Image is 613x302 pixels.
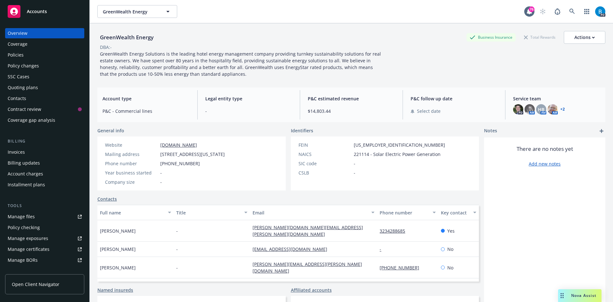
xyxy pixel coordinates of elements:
span: Nova Assist [571,293,596,298]
div: Manage files [8,212,35,222]
a: Accounts [5,3,84,20]
a: Billing updates [5,158,84,168]
div: Key contact [441,209,469,216]
a: Manage certificates [5,244,84,254]
span: GreenWealth Energy [103,8,158,15]
div: Business Insurance [466,33,516,41]
div: Website [105,142,158,148]
button: Phone number [377,205,438,220]
a: Policy checking [5,222,84,233]
button: Actions [564,31,605,44]
span: Open Client Navigator [12,281,59,288]
img: photo [595,6,605,17]
span: P&C follow up date [411,95,498,102]
div: 76 [529,6,534,12]
span: [STREET_ADDRESS][US_STATE] [160,151,225,158]
div: Actions [574,31,595,43]
span: [US_EMPLOYER_IDENTIFICATION_NUMBER] [354,142,445,148]
div: Policies [8,50,24,60]
span: - [354,169,355,176]
span: Select date [417,108,441,114]
div: Policy changes [8,61,39,71]
a: [EMAIL_ADDRESS][DOMAIN_NAME] [253,246,332,252]
a: Report a Bug [551,5,564,18]
a: Policy changes [5,61,84,71]
a: Account charges [5,169,84,179]
div: Quoting plans [8,82,38,93]
a: [DOMAIN_NAME] [160,142,197,148]
a: - [380,246,386,252]
a: Search [566,5,579,18]
button: Title [174,205,250,220]
a: Installment plans [5,180,84,190]
span: HB [538,106,544,113]
span: There are no notes yet [517,145,573,153]
img: photo [513,104,523,114]
a: add [598,127,605,135]
span: - [160,179,162,185]
div: Coverage gap analysis [8,115,55,125]
span: 221114 - Solar Electric Power Generation [354,151,441,158]
div: Tools [5,203,84,209]
div: Total Rewards [521,33,559,41]
span: P&C - Commercial lines [102,108,190,114]
div: GreenWealth Energy [97,33,156,42]
a: Quoting plans [5,82,84,93]
span: - [176,264,178,271]
span: - [160,169,162,176]
div: Invoices [8,147,25,157]
span: $14,803.44 [308,108,395,114]
span: - [176,228,178,234]
div: NAICS [299,151,351,158]
span: Accounts [27,9,47,14]
span: Identifiers [291,127,313,134]
div: Phone number [105,160,158,167]
div: Summary of insurance [8,266,56,276]
a: Contacts [5,93,84,104]
a: Coverage [5,39,84,49]
span: [PERSON_NAME] [100,228,136,234]
div: Drag to move [558,289,566,302]
div: Manage certificates [8,244,49,254]
div: SIC code [299,160,351,167]
span: Account type [102,95,190,102]
span: - [176,246,178,252]
div: Mailing address [105,151,158,158]
div: Year business started [105,169,158,176]
span: Notes [484,127,497,135]
a: Coverage gap analysis [5,115,84,125]
a: Policies [5,50,84,60]
div: CSLB [299,169,351,176]
button: GreenWealth Energy [97,5,177,18]
span: [PHONE_NUMBER] [160,160,200,167]
span: [PERSON_NAME] [100,264,136,271]
a: SSC Cases [5,72,84,82]
div: Company size [105,179,158,185]
a: Affiliated accounts [291,287,332,293]
div: Account charges [8,169,43,179]
a: [PERSON_NAME][EMAIL_ADDRESS][PERSON_NAME][DOMAIN_NAME] [253,261,362,274]
span: General info [97,127,124,134]
div: Manage BORs [8,255,38,265]
div: Contacts [8,93,26,104]
a: Start snowing [536,5,549,18]
button: Full name [97,205,174,220]
a: 3234288685 [380,228,410,234]
button: Nova Assist [558,289,602,302]
span: Legal entity type [205,95,292,102]
img: photo [525,104,535,114]
span: GreenWealth Energy Solutions is the leading hotel energy management company providing turnkey sus... [100,51,382,77]
a: +2 [560,107,565,111]
div: Title [176,209,240,216]
a: Overview [5,28,84,38]
div: Full name [100,209,164,216]
span: - [354,160,355,167]
div: Policy checking [8,222,40,233]
button: Key contact [438,205,479,220]
div: Phone number [380,209,428,216]
a: Contract review [5,104,84,114]
span: - [205,108,292,114]
img: photo [548,104,558,114]
div: SSC Cases [8,72,29,82]
a: Contacts [97,196,117,202]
